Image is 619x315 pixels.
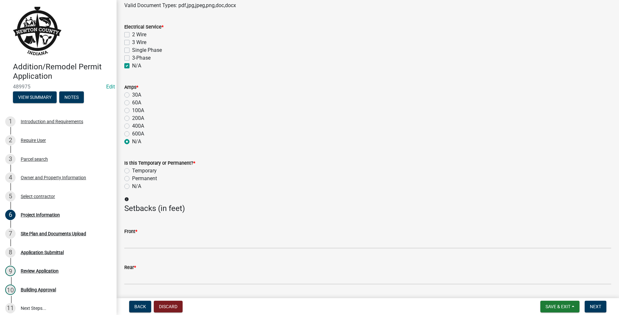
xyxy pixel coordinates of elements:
[132,182,141,190] label: N/A
[585,301,606,312] button: Next
[590,304,601,309] span: Next
[21,194,55,199] div: Select contractor
[132,54,151,62] label: 3-Phase
[132,130,144,138] label: 600A
[124,2,236,8] span: Valid Document Types: pdf,jpg,jpeg,png,doc,docx
[5,210,16,220] div: 6
[124,161,195,166] label: Is this Temporary or Permanent?
[124,85,138,90] label: Amps
[132,122,144,130] label: 400A
[21,213,60,217] div: Project Information
[5,266,16,276] div: 9
[5,191,16,202] div: 5
[5,154,16,164] div: 3
[154,301,183,312] button: Discard
[21,269,59,273] div: Review Application
[21,119,83,124] div: Introduction and Requirements
[13,7,62,55] img: Newton County, Indiana
[5,228,16,239] div: 7
[132,114,144,122] label: 200A
[21,157,48,161] div: Parcel search
[13,91,57,103] button: View Summary
[21,287,56,292] div: Building Approval
[132,39,146,46] label: 3 Wire
[132,99,141,107] label: 60A
[124,204,611,213] h4: Setbacks (in feet)
[106,84,115,90] a: Edit
[21,138,46,143] div: Require User
[5,285,16,295] div: 10
[59,91,84,103] button: Notes
[132,31,146,39] label: 2 Wire
[124,265,136,270] label: Rear
[546,304,570,309] span: Save & Exit
[132,138,141,146] label: N/A
[132,175,157,182] label: Permanent
[124,197,129,202] i: info
[540,301,580,312] button: Save & Exit
[5,247,16,258] div: 8
[13,84,104,90] span: 489975
[132,62,141,70] label: N/A
[134,304,146,309] span: Back
[5,116,16,127] div: 1
[132,167,157,175] label: Temporary
[21,231,86,236] div: Site Plan and Documents Upload
[5,135,16,146] div: 2
[132,91,141,99] label: 30A
[13,62,111,81] h4: Addition/Remodel Permit Application
[21,175,86,180] div: Owner and Property Information
[132,46,162,54] label: Single Phase
[5,172,16,183] div: 4
[132,107,144,114] label: 100A
[106,84,115,90] wm-modal-confirm: Edit Application Number
[129,301,151,312] button: Back
[21,250,64,255] div: Application Submittal
[5,303,16,313] div: 11
[59,95,84,100] wm-modal-confirm: Notes
[124,25,163,29] label: Electrical Service
[124,229,137,234] label: Front
[13,95,57,100] wm-modal-confirm: Summary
